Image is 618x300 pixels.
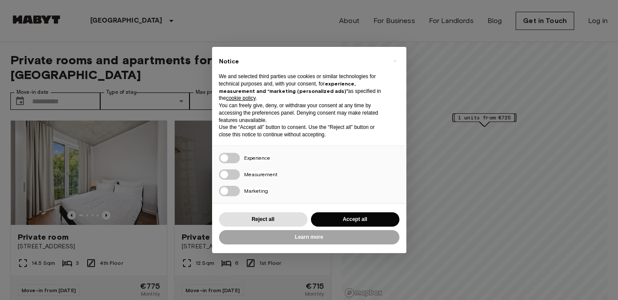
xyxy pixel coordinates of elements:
[219,212,307,227] button: Reject all
[311,212,399,227] button: Accept all
[244,171,278,178] span: Measurement
[388,54,402,68] button: Close this notice
[219,102,386,124] p: You can freely give, deny, or withdraw your consent at any time by accessing the preferences pane...
[219,73,386,102] p: We and selected third parties use cookies or similar technologies for technical purposes and, wit...
[219,80,356,94] strong: experience, measurement and “marketing (personalized ads)”
[219,230,399,244] button: Learn more
[219,57,386,66] h2: Notice
[244,155,270,161] span: Experience
[244,188,268,194] span: Marketing
[393,56,396,66] span: ×
[226,95,255,101] a: cookie policy
[219,124,386,138] p: Use the “Accept all” button to consent. Use the “Reject all” button or close this notice to conti...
